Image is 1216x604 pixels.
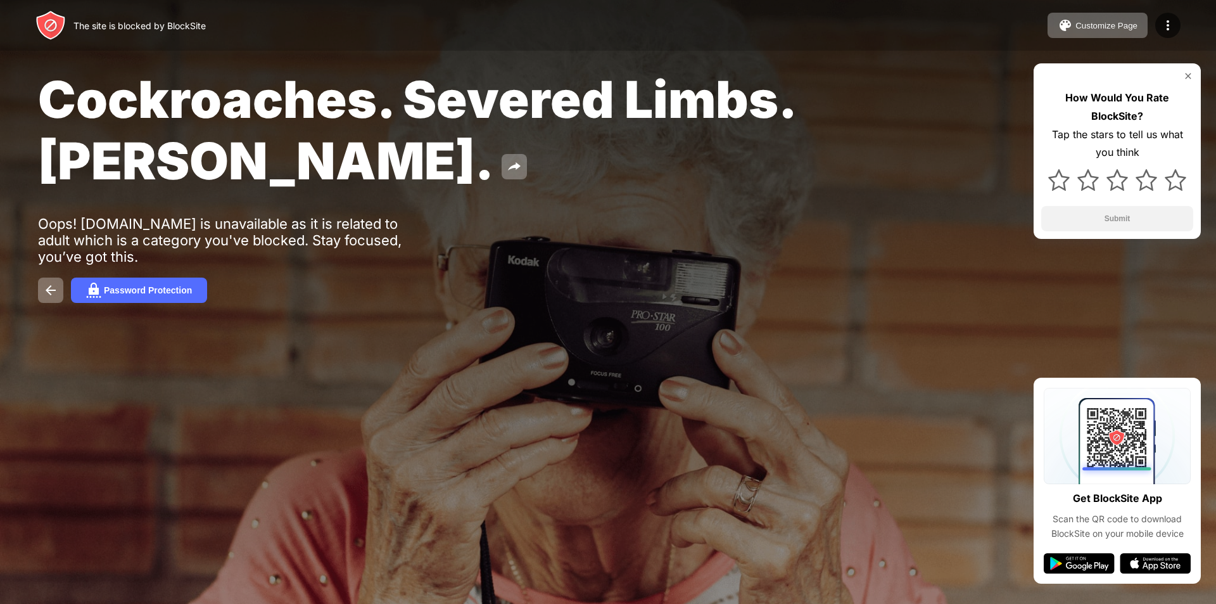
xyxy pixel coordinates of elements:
div: Get BlockSite App [1073,489,1162,508]
img: menu-icon.svg [1160,18,1175,33]
div: Oops! [DOMAIN_NAME] is unavailable as it is related to adult which is a category you've blocked. ... [38,215,429,265]
img: star.svg [1165,169,1186,191]
img: qrcode.svg [1044,388,1191,484]
img: star.svg [1136,169,1157,191]
button: Submit [1041,206,1193,231]
div: How Would You Rate BlockSite? [1041,89,1193,125]
img: back.svg [43,283,58,298]
img: app-store.svg [1120,553,1191,574]
img: rate-us-close.svg [1183,71,1193,81]
div: Customize Page [1075,21,1137,30]
img: star.svg [1106,169,1128,191]
img: star.svg [1048,169,1070,191]
span: Cockroaches. Severed Limbs. [PERSON_NAME]. [38,68,794,191]
img: pallet.svg [1058,18,1073,33]
div: Password Protection [104,285,192,295]
img: password.svg [86,283,101,298]
img: header-logo.svg [35,10,66,41]
img: google-play.svg [1044,553,1115,574]
div: The site is blocked by BlockSite [73,20,206,31]
div: Scan the QR code to download BlockSite on your mobile device [1044,512,1191,541]
button: Password Protection [71,278,207,303]
img: share.svg [507,159,522,174]
button: Customize Page [1048,13,1148,38]
img: star.svg [1077,169,1099,191]
div: Tap the stars to tell us what you think [1041,125,1193,162]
